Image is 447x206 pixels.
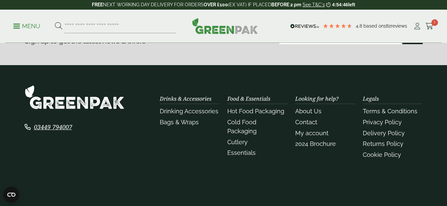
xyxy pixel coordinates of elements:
[363,119,402,126] a: Privacy Policy
[363,130,405,137] a: Delivery Policy
[363,151,401,158] a: Cookie Policy
[25,85,124,109] img: GreenPak Supplies
[227,119,257,135] a: Cold Food Packaging
[425,23,434,30] i: Cart
[192,18,258,34] img: GreenPak Supplies
[348,2,355,7] span: left
[363,108,417,115] a: Terms & Conditions
[295,130,329,137] a: My account
[160,108,218,115] a: Drinking Accessories
[384,23,391,29] span: 182
[160,119,199,126] a: Bags & Wraps
[332,2,348,7] span: 4:54:46
[271,2,301,7] strong: BEFORE 2 pm
[204,2,228,7] strong: OVER £100
[295,140,336,147] a: 2024 Brochure
[431,19,438,26] span: 1
[290,24,319,29] img: REVIEWS.io
[356,23,363,29] span: 4.8
[391,23,407,29] span: reviews
[363,23,384,29] span: Based on
[425,21,434,31] a: 1
[295,108,322,115] a: About Us
[323,23,352,29] div: 4.79 Stars
[92,2,103,7] strong: FREE
[227,108,284,115] a: Hot Food Packaging
[25,124,78,131] a: 03449 794007
[363,140,403,147] a: Returns Policy
[34,123,78,131] a: 03449 794007
[413,23,421,30] i: My Account
[13,22,40,29] a: Menu
[3,187,19,203] button: Open CMP widget
[227,139,248,146] a: Cutlery
[227,149,256,156] a: Essentials
[295,119,317,126] a: Contact
[303,2,325,7] a: See T&C's
[13,22,40,30] p: Menu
